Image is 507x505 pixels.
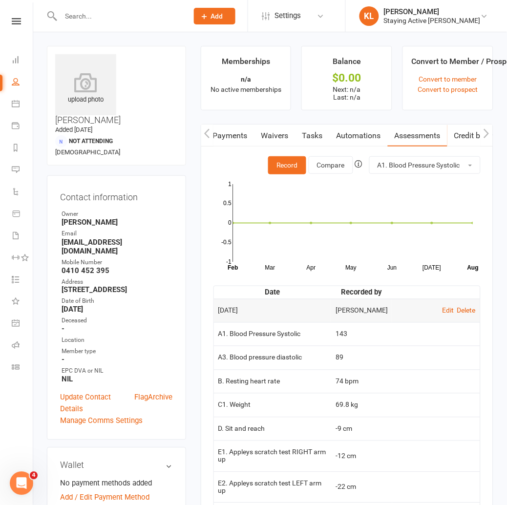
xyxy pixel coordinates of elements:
div: upload photo [55,73,116,105]
iframe: Intercom live chat [10,472,33,495]
strong: n/a [241,75,251,83]
td: C1. Weight [214,393,332,417]
div: EPC DVA or NIL [62,367,173,376]
button: Record [268,156,306,174]
a: General attendance kiosk mode [12,314,34,336]
div: Date of Birth [62,297,173,306]
td: A1. Blood Pressure Systolic [214,322,332,346]
div: [DATE] [218,307,327,315]
time: Added [DATE] [55,126,92,133]
h3: Wallet [60,461,173,470]
h3: Contact information [60,189,173,202]
strong: NIL [62,375,173,384]
td: -12 cm [331,441,392,472]
div: Owner [62,210,173,219]
a: Add / Edit Payment Method [60,492,149,504]
strong: [DATE] [62,305,173,314]
a: Payments [206,125,254,147]
div: Deceased [62,316,173,326]
div: [PERSON_NAME] [384,7,481,16]
div: Email [62,229,173,238]
td: [PERSON_NAME] [331,299,392,322]
a: Convert to member [419,75,477,83]
span: Add [211,12,223,20]
li: No payment methods added [60,478,173,489]
a: Waivers [254,125,296,147]
a: Edit [443,307,454,315]
td: A3. Blood pressure diastolic [214,346,332,369]
a: Delete [457,307,476,315]
a: Tasks [296,125,330,147]
a: Archive [148,392,173,415]
strong: [STREET_ADDRESS] [62,286,173,295]
td: D. Sit and reach [214,417,332,441]
a: What's New [12,292,34,314]
a: Calendar [12,94,34,116]
strong: [EMAIL_ADDRESS][DOMAIN_NAME] [62,238,173,255]
p: Next: n/a Last: n/a [311,85,383,101]
div: Balance [333,55,361,73]
a: Payments [12,116,34,138]
a: Class kiosk mode [12,358,34,379]
span: 4 [30,472,38,480]
a: People [12,72,34,94]
td: B. Resting heart rate [214,370,332,393]
th: Date [214,286,332,299]
a: Manage Comms Settings [60,415,143,427]
a: Reports [12,138,34,160]
td: E1. Appleys scratch test RIGHT arm up [214,441,332,472]
td: -22 cm [331,472,392,503]
div: Location [62,336,173,345]
div: Staying Active [PERSON_NAME] [384,16,481,25]
a: Product Sales [12,204,34,226]
button: Compare [309,156,353,174]
td: E2. Appleys scratch test LEFT arm up [214,472,332,503]
th: Recorded by [331,286,392,299]
strong: 0410 452 395 [62,266,173,275]
button: A1. Blood Pressure Systolic [369,156,481,174]
strong: - [62,356,173,364]
td: 143 [331,322,392,346]
span: A1. Blood Pressure Systolic [378,161,460,169]
button: Add [194,8,235,24]
strong: - [62,325,173,334]
a: Roll call kiosk mode [12,336,34,358]
span: Settings [275,5,301,27]
div: $0.00 [311,73,383,83]
input: Search... [58,9,181,23]
td: -9 cm [331,417,392,441]
strong: [PERSON_NAME] [62,218,173,227]
td: 89 [331,346,392,369]
a: Convert to prospect [418,85,478,93]
div: KL [359,6,379,26]
a: Automations [330,125,388,147]
div: Memberships [222,55,270,73]
span: Not Attending [69,138,113,145]
span: [DEMOGRAPHIC_DATA] [55,148,120,156]
div: Member type [62,347,173,357]
a: Assessments [388,125,447,147]
h3: [PERSON_NAME] [55,54,178,125]
a: Dashboard [12,50,34,72]
td: 69.8 kg [331,393,392,417]
div: Mobile Number [62,258,173,267]
span: No active memberships [211,85,281,93]
td: 74 bpm [331,370,392,393]
a: Flag [135,392,148,415]
a: Update Contact Details [60,392,135,415]
div: Address [62,277,173,287]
